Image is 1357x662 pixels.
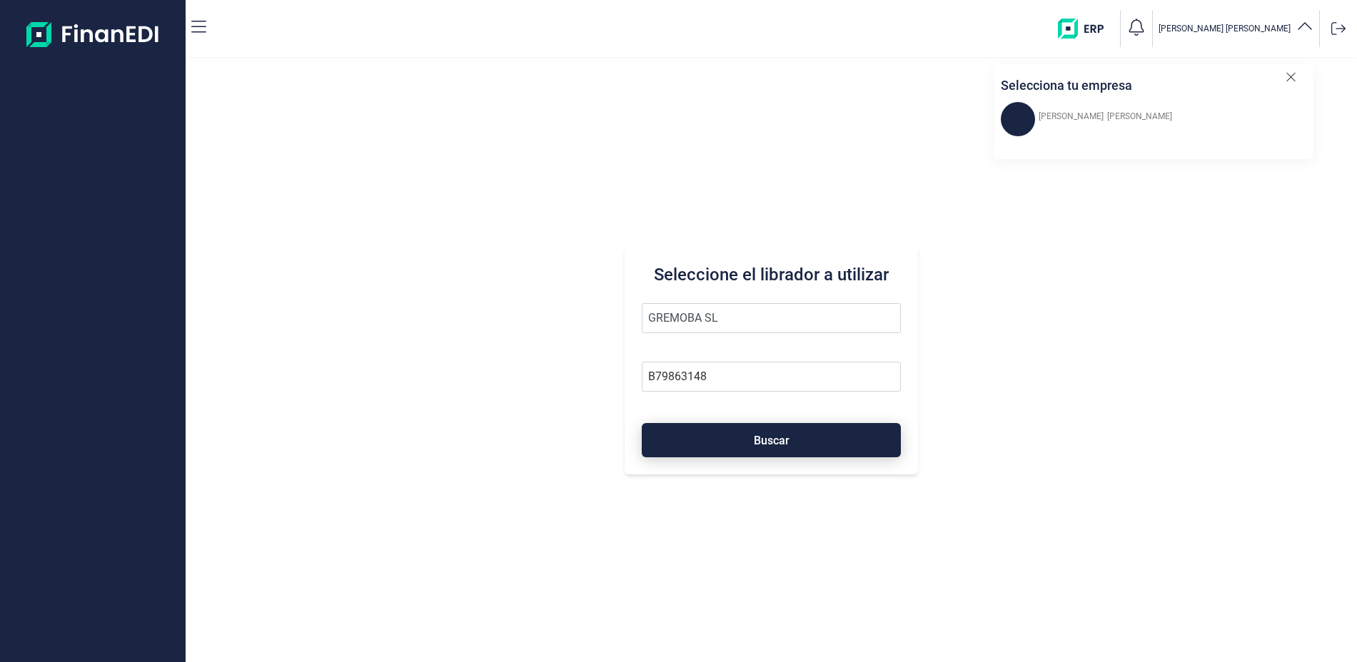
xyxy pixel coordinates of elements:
h3: Seleccione el librador a utilizar [642,263,900,286]
p: Selecciona tu empresa [1001,76,1132,95]
input: Seleccione la razón social [642,303,900,333]
button: [PERSON_NAME] [PERSON_NAME] [1159,19,1313,39]
span: [PERSON_NAME] [1039,111,1104,121]
input: Busque por NIF [642,362,900,392]
img: Logo de aplicación [26,11,160,57]
span: [PERSON_NAME] [1107,111,1172,121]
img: erp [1058,19,1114,39]
span: Buscar [754,435,790,446]
p: [PERSON_NAME] [PERSON_NAME] [1159,23,1291,34]
button: Buscar [642,423,900,457]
